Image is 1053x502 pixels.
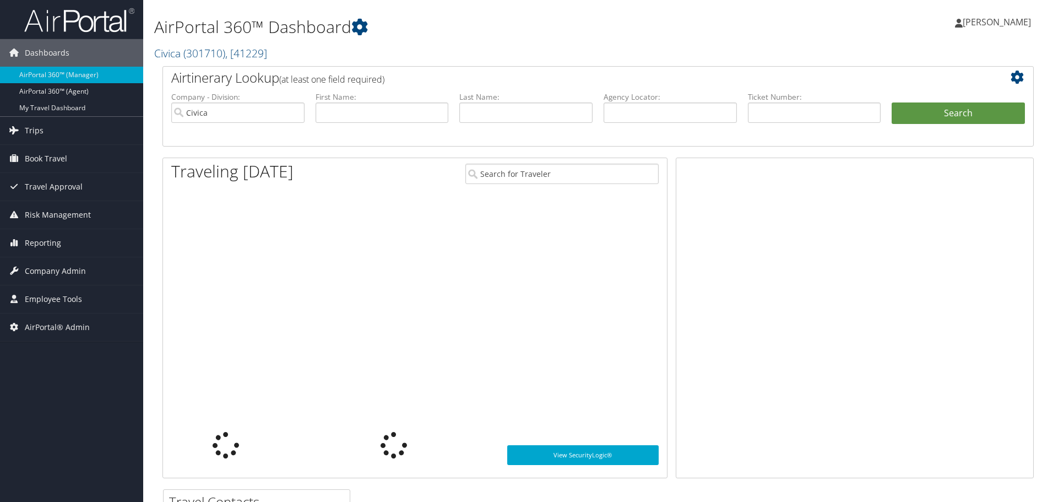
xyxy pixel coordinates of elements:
span: Trips [25,117,44,144]
a: View SecurityLogic® [507,445,659,465]
span: Employee Tools [25,285,82,313]
span: , [ 41229 ] [225,46,267,61]
span: Risk Management [25,201,91,229]
input: Search for Traveler [465,164,659,184]
label: Ticket Number: [748,91,881,102]
span: Company Admin [25,257,86,285]
a: Civica [154,46,267,61]
button: Search [892,102,1025,125]
span: [PERSON_NAME] [963,16,1031,28]
label: Agency Locator: [604,91,737,102]
label: Last Name: [459,91,593,102]
span: Dashboards [25,39,69,67]
label: First Name: [316,91,449,102]
h2: Airtinerary Lookup [171,68,952,87]
h1: Traveling [DATE] [171,160,294,183]
span: AirPortal® Admin [25,314,90,341]
span: (at least one field required) [279,73,384,85]
label: Company - Division: [171,91,305,102]
h1: AirPortal 360™ Dashboard [154,15,746,39]
img: airportal-logo.png [24,7,134,33]
span: Book Travel [25,145,67,172]
a: [PERSON_NAME] [955,6,1042,39]
span: ( 301710 ) [183,46,225,61]
span: Reporting [25,229,61,257]
span: Travel Approval [25,173,83,201]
